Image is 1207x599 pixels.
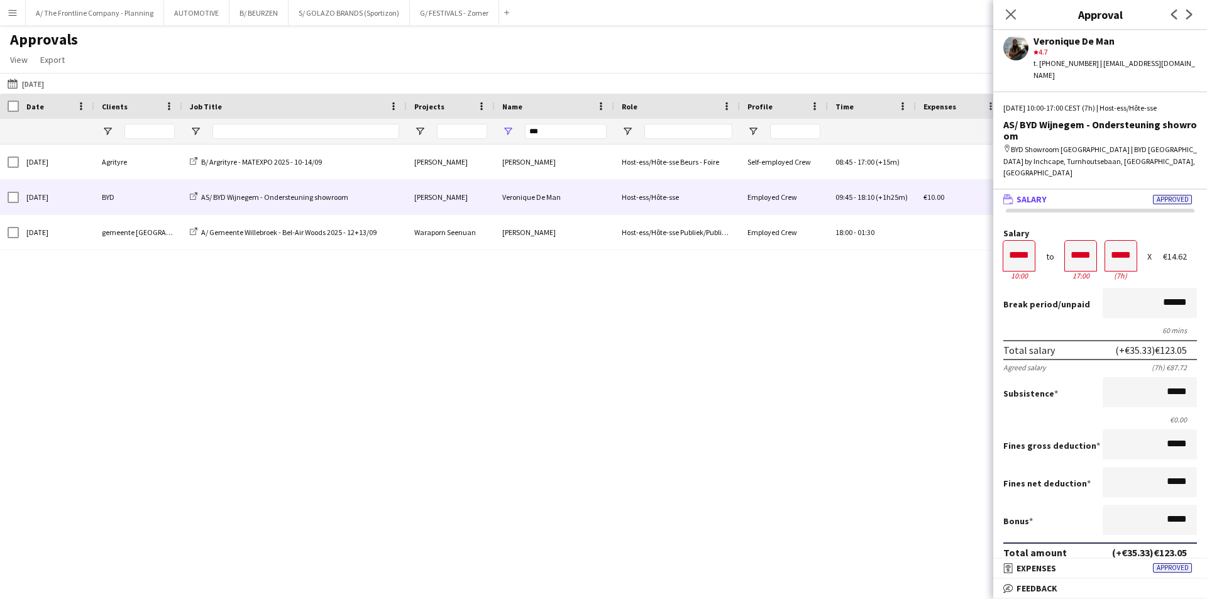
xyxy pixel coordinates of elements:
div: to [1046,252,1054,261]
a: AS/ BYD Wijnegem - Ondersteuning showroom [190,192,348,202]
button: Open Filter Menu [102,126,113,137]
span: €10.00 [923,192,944,202]
button: Open Filter Menu [502,126,514,137]
label: Subsistence [1003,388,1058,399]
div: (+€35.33) €123.05 [1115,344,1187,356]
span: 09:45 [835,192,852,202]
span: B/ Argrityre - MATEXPO 2025 - 10-14/09 [201,157,322,167]
div: t. [PHONE_NUMBER] | [EMAIL_ADDRESS][DOMAIN_NAME] [1033,58,1197,80]
span: Approved [1153,195,1192,204]
div: 10:00 [1003,271,1035,280]
span: 01:30 [857,228,874,237]
span: AS/ BYD Wijnegem - Ondersteuning showroom [201,192,348,202]
h3: Approval [993,6,1207,23]
span: Expenses [1017,563,1056,574]
div: 60 mins [1003,326,1197,335]
div: BYD [94,180,182,214]
div: €0.00 [1003,415,1197,424]
div: Veronique De Man [1033,35,1197,47]
span: Time [835,102,854,111]
div: [DATE] [19,180,94,214]
span: (+15m) [876,157,900,167]
div: [PERSON_NAME] [495,145,614,179]
div: [PERSON_NAME] [407,145,495,179]
input: Clients Filter Input [124,124,175,139]
span: Employed Crew [747,228,797,237]
span: 18:10 [857,192,874,202]
input: Role Filter Input [644,124,732,139]
div: gemeente [GEOGRAPHIC_DATA] [94,215,182,250]
span: Name [502,102,522,111]
div: [PERSON_NAME] [407,180,495,214]
div: Agrityre [94,145,182,179]
span: (+1h25m) [876,192,908,202]
button: A/ The Frontline Company - Planning [26,1,164,25]
input: Projects Filter Input [437,124,487,139]
mat-expansion-panel-header: SalaryApproved [993,190,1207,209]
div: [DATE] 10:00-17:00 CEST (7h) | Host-ess/Hôte-sse [1003,102,1197,114]
span: Job Title [190,102,222,111]
div: Agreed salary [1003,363,1046,372]
div: [DATE] [19,145,94,179]
span: - [854,157,856,167]
span: Employed Crew [747,192,797,202]
input: Profile Filter Input [770,124,820,139]
span: Feedback [1017,583,1057,594]
a: Export [35,52,70,68]
div: €14.62 [1163,252,1197,261]
button: AUTOMOTIVE [164,1,229,25]
span: A/ Gemeente Willebroek - Bel-Air Woods 2025 - 12+13/09 [201,228,377,237]
div: (7h) €87.72 [1152,363,1197,372]
div: Total amount [1003,546,1067,559]
span: Date [26,102,44,111]
span: Clients [102,102,128,111]
span: 08:45 [835,157,852,167]
label: /unpaid [1003,299,1090,310]
label: Fines gross deduction [1003,440,1100,451]
mat-expansion-panel-header: Feedback [993,579,1207,598]
span: Self-employed Crew [747,157,811,167]
button: Open Filter Menu [414,126,426,137]
span: Profile [747,102,773,111]
div: Host-ess/Hôte-sse Beurs - Foire [614,145,740,179]
input: Name Filter Input [525,124,607,139]
div: X [1147,252,1152,261]
span: Expenses [923,102,956,111]
button: Open Filter Menu [190,126,201,137]
span: Salary [1017,194,1047,205]
div: Host-ess/Hôte-sse Publiek/Publique [614,215,740,250]
button: S/ GOLAZO BRANDS (Sportizon) [289,1,410,25]
div: Total salary [1003,344,1055,356]
span: Role [622,102,637,111]
button: B/ BEURZEN [229,1,289,25]
label: Fines net deduction [1003,478,1091,489]
span: 17:00 [857,157,874,167]
a: B/ Argrityre - MATEXPO 2025 - 10-14/09 [190,157,322,167]
mat-expansion-panel-header: ExpensesApproved [993,559,1207,578]
span: Break period [1003,299,1058,310]
div: Waraporn Seenuan [407,215,495,250]
div: Host-ess/Hôte-sse [614,180,740,214]
button: G/ FESTIVALS - Zomer [410,1,499,25]
span: Export [40,54,65,65]
span: - [854,192,856,202]
div: [PERSON_NAME] [495,215,614,250]
button: Open Filter Menu [622,126,633,137]
div: 7h [1105,271,1137,280]
button: Open Filter Menu [747,126,759,137]
div: AS/ BYD Wijnegem - Ondersteuning showroom [1003,119,1197,141]
a: A/ Gemeente Willebroek - Bel-Air Woods 2025 - 12+13/09 [190,228,377,237]
div: [DATE] [19,215,94,250]
span: - [854,228,856,237]
div: 17:00 [1065,271,1096,280]
a: View [5,52,33,68]
span: Projects [414,102,444,111]
div: (+€35.33) €123.05 [1112,546,1187,559]
span: 18:00 [835,228,852,237]
label: Bonus [1003,515,1033,527]
div: Veronique De Man [495,180,614,214]
div: 4.7 [1033,47,1197,58]
input: Job Title Filter Input [212,124,399,139]
span: Approved [1153,563,1192,573]
button: [DATE] [5,76,47,91]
